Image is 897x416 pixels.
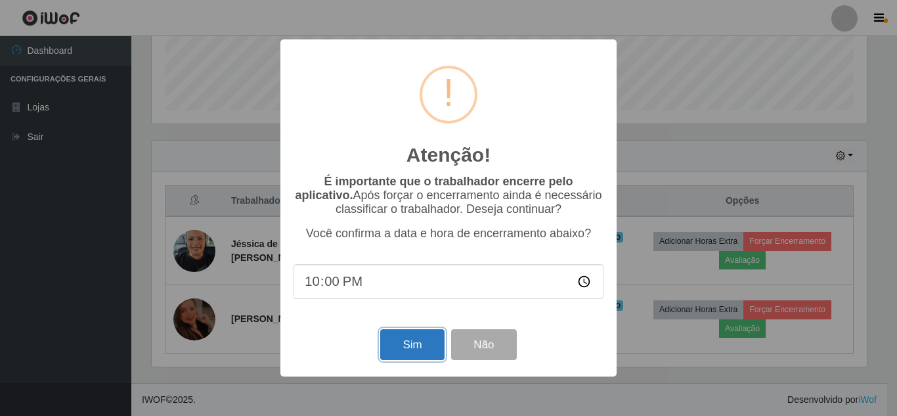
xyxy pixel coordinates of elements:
button: Sim [380,329,444,360]
button: Não [451,329,516,360]
h2: Atenção! [406,143,491,167]
p: Você confirma a data e hora de encerramento abaixo? [294,227,603,241]
p: Após forçar o encerramento ainda é necessário classificar o trabalhador. Deseja continuar? [294,175,603,216]
b: É importante que o trabalhador encerre pelo aplicativo. [295,175,573,202]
